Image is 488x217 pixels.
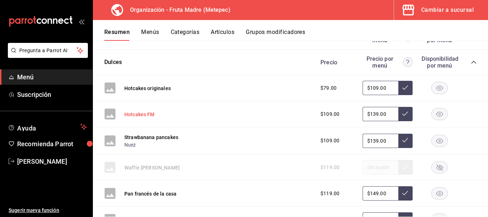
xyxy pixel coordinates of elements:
[320,190,339,197] span: $119.00
[124,85,171,92] button: Hotcakes originales
[124,141,136,148] button: Nuez
[8,43,88,58] button: Pregunta a Parrot AI
[471,59,477,65] button: collapse-category-row
[19,47,77,54] span: Pregunta a Parrot AI
[246,29,305,41] button: Grupos modificadores
[17,157,87,166] span: [PERSON_NAME]
[313,59,359,66] div: Precio
[104,29,130,41] button: Resumen
[320,110,339,118] span: $109.00
[124,134,178,141] button: Strawbanana pancakes
[124,6,230,14] h3: Organización - Fruta Madre (Metepec)
[363,107,398,121] input: Sin ajuste
[17,72,87,82] span: Menú
[422,55,457,69] div: Disponibilidad por menú
[363,134,398,148] input: Sin ajuste
[171,29,200,41] button: Categorías
[124,190,176,197] button: Pan francés de la casa
[211,29,234,41] button: Artículos
[17,139,87,149] span: Recomienda Parrot
[5,52,88,59] a: Pregunta a Parrot AI
[141,29,159,41] button: Menús
[79,19,84,24] button: open_drawer_menu
[363,55,413,69] div: Precio por menú
[17,90,87,99] span: Suscripción
[9,207,87,214] span: Sugerir nueva función
[320,84,337,92] span: $79.00
[124,111,155,118] button: Hotcakes FM
[363,186,398,201] input: Sin ajuste
[421,5,474,15] div: Cambiar a sucursal
[17,123,78,131] span: Ayuda
[104,29,488,41] div: navigation tabs
[363,81,398,95] input: Sin ajuste
[320,137,339,144] span: $109.00
[104,58,122,66] button: Dulces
